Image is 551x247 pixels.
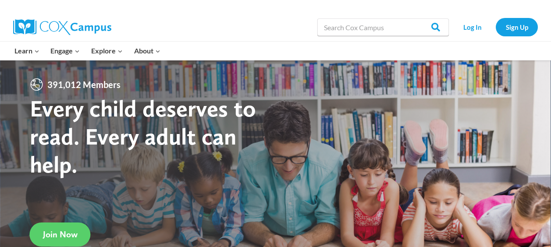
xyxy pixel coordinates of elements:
strong: Every child deserves to read. Every adult can help. [30,94,256,178]
span: Learn [14,45,39,56]
nav: Primary Navigation [9,42,166,60]
img: Cox Campus [13,19,111,35]
a: Sign Up [496,18,538,36]
input: Search Cox Campus [317,18,449,36]
span: About [134,45,160,56]
a: Log In [453,18,491,36]
span: Explore [91,45,123,56]
a: Join Now [30,222,91,247]
span: 391,012 Members [44,78,124,92]
nav: Secondary Navigation [453,18,538,36]
span: Join Now [43,229,78,240]
span: Engage [50,45,80,56]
